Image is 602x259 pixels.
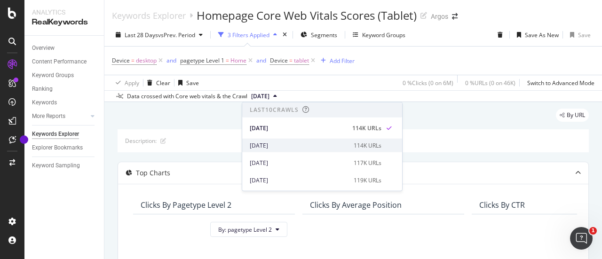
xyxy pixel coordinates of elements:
[32,111,65,121] div: More Reports
[20,135,28,144] div: Tooltip anchor
[317,55,355,66] button: Add Filter
[186,79,199,87] div: Save
[125,137,157,145] div: Description:
[403,79,453,87] div: 0 % Clicks ( 0 on 6M )
[218,226,272,234] span: By: pagetype Level 2
[352,124,381,132] div: 114K URLs
[479,200,525,210] div: Clicks By CTR
[112,56,130,64] span: Device
[125,31,158,39] span: Last 28 Days
[131,56,135,64] span: =
[354,141,381,149] div: 114K URLs
[452,13,458,20] div: arrow-right-arrow-left
[166,56,176,65] button: and
[32,111,88,121] a: More Reports
[228,31,269,39] div: 3 Filters Applied
[210,222,287,237] button: By: pagetype Level 2
[556,109,589,122] div: legacy label
[294,54,309,67] span: tablet
[250,158,348,167] div: [DATE]
[32,129,97,139] a: Keywords Explorer
[174,75,199,90] button: Save
[513,27,559,42] button: Save As New
[578,31,591,39] div: Save
[197,8,417,24] div: Homepage Core Web Vitals Scores (Tablet)
[32,71,74,80] div: Keyword Groups
[32,71,97,80] a: Keyword Groups
[354,158,381,167] div: 117K URLs
[525,31,559,39] div: Save As New
[32,84,97,94] a: Ranking
[256,56,266,65] button: and
[32,8,96,17] div: Analytics
[297,27,341,42] button: Segments
[32,43,97,53] a: Overview
[32,43,55,53] div: Overview
[230,54,246,67] span: Home
[32,161,80,171] div: Keyword Sampling
[127,92,247,101] div: Data crossed with Core web vitals & the Crawl
[250,124,347,132] div: [DATE]
[589,227,597,235] span: 1
[281,30,289,39] div: times
[32,57,87,67] div: Content Performance
[354,176,381,184] div: 119K URLs
[465,79,515,87] div: 0 % URLs ( 0 on 46K )
[330,57,355,65] div: Add Filter
[527,79,594,87] div: Switch to Advanced Mode
[523,75,594,90] button: Switch to Advanced Mode
[251,92,269,101] span: 2025 Sep. 3rd
[311,31,337,39] span: Segments
[250,141,348,149] div: [DATE]
[136,168,170,178] div: Top Charts
[570,227,593,250] iframe: Intercom live chat
[566,27,591,42] button: Save
[32,98,97,108] a: Keywords
[143,75,170,90] button: Clear
[166,56,176,64] div: and
[32,98,57,108] div: Keywords
[141,200,231,210] div: Clicks By pagetype Level 2
[136,54,157,67] span: desktop
[125,79,139,87] div: Apply
[32,57,97,67] a: Content Performance
[32,17,96,28] div: RealKeywords
[310,200,402,210] div: Clicks By Average Position
[226,56,229,64] span: =
[32,129,79,139] div: Keywords Explorer
[180,56,224,64] span: pagetype Level 1
[250,106,299,114] div: Last 10 Crawls
[156,79,170,87] div: Clear
[32,161,97,171] a: Keyword Sampling
[112,10,186,21] a: Keywords Explorer
[158,31,195,39] span: vs Prev. Period
[349,27,409,42] button: Keyword Groups
[431,12,448,21] div: Argos
[256,56,266,64] div: and
[567,112,585,118] span: By URL
[270,56,288,64] span: Device
[112,27,206,42] button: Last 28 DaysvsPrev. Period
[247,91,281,102] button: [DATE]
[32,143,83,153] div: Explorer Bookmarks
[214,27,281,42] button: 3 Filters Applied
[250,176,348,184] div: [DATE]
[289,56,293,64] span: =
[112,75,139,90] button: Apply
[32,143,97,153] a: Explorer Bookmarks
[362,31,405,39] div: Keyword Groups
[32,84,53,94] div: Ranking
